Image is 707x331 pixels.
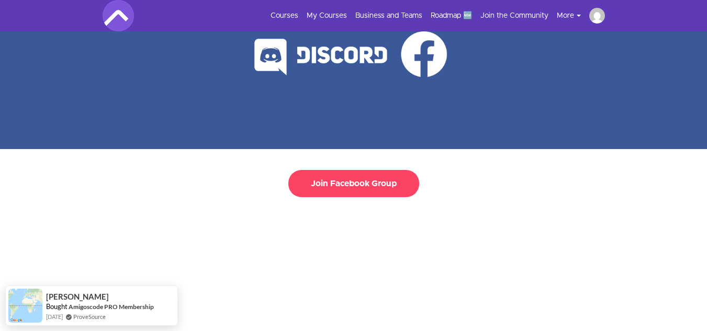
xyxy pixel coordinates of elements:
[288,170,419,197] button: Join Facebook Group
[355,10,422,21] a: Business and Teams
[307,10,347,21] a: My Courses
[271,10,298,21] a: Courses
[431,10,472,21] a: Roadmap 🆕
[46,302,68,311] span: Bought
[46,292,109,301] span: [PERSON_NAME]
[288,182,419,187] a: Join Facebook Group
[8,289,42,323] img: provesource social proof notification image
[46,312,63,321] span: [DATE]
[69,303,154,311] a: Amigoscode PRO Membership
[73,312,106,321] a: ProveSource
[557,10,589,21] button: More
[480,10,548,21] a: Join the Community
[589,8,605,24] img: yemxey@gmail.com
